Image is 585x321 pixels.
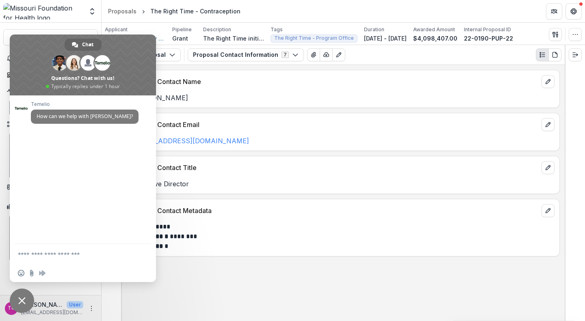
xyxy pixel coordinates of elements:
span: Send a file [28,270,35,276]
p: 22-0190-PUP-22 [464,34,513,43]
span: How can we help with [PERSON_NAME]? [37,113,133,120]
button: Edit as form [332,48,345,61]
div: Proposals [108,7,136,15]
p: Duration [364,26,384,33]
button: PDF view [548,48,561,61]
div: Tori Cope [8,306,15,311]
a: [EMAIL_ADDRESS][DOMAIN_NAME] [132,137,249,145]
span: Search... [20,33,68,41]
p: User [67,301,83,308]
nav: breadcrumb [105,5,244,17]
button: Open Data & Reporting [3,200,98,213]
p: The Right Time initiative seeks to empower individuals to take control of their own health by imp... [203,34,264,43]
button: Open entity switcher [87,3,98,19]
p: Primary Contact Name [132,77,538,86]
img: Missouri Foundation for Health logo [3,3,83,19]
p: Primary Contact Title [132,163,538,172]
button: Search... [3,29,98,45]
button: edit [542,118,555,131]
p: [PERSON_NAME] [21,300,63,309]
p: Primary Contact Email [132,120,538,129]
span: The Right Time - Program Office [274,35,354,41]
p: [EMAIL_ADDRESS][DOMAIN_NAME] [21,309,83,316]
button: Proposal Contact Information7 [188,48,304,61]
textarea: Compose your message... [18,244,132,264]
p: Applicant [105,26,128,33]
span: Audio message [39,270,45,276]
button: Notifications2 [3,52,98,65]
a: Proposals [105,5,140,17]
a: [US_STATE] Family Health Council Inc [105,34,166,43]
button: Get Help [565,3,582,19]
p: Primary Contact Metadata [132,206,538,215]
a: Chat [65,39,102,51]
button: Open Workflows [3,118,98,131]
button: View Attached Files [307,48,320,61]
button: edit [542,161,555,174]
button: edit [542,204,555,217]
p: Grant [172,34,188,43]
div: The Right Time - Contraception [150,7,240,15]
div: Ctrl + K [71,33,91,42]
button: Partners [546,3,562,19]
button: Plaintext view [536,48,549,61]
span: Chat [82,39,93,51]
a: Close chat [10,289,34,313]
p: Executive Director [132,179,555,189]
a: Dashboard [3,68,98,82]
button: More [87,304,96,313]
p: $4,098,407.00 [413,34,457,43]
button: Expand right [569,48,582,61]
button: Open Activity [3,85,98,98]
p: [PERSON_NAME] [132,93,555,103]
p: [DATE] - [DATE] [364,34,407,43]
p: Description [203,26,231,33]
button: edit [542,75,555,88]
span: Insert an emoji [18,270,24,276]
p: Internal Proposal ID [464,26,511,33]
p: Awarded Amount [413,26,455,33]
button: Open Contacts [3,181,98,194]
span: Temelio [31,101,139,107]
p: Pipeline [172,26,192,33]
p: Tags [271,26,283,33]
